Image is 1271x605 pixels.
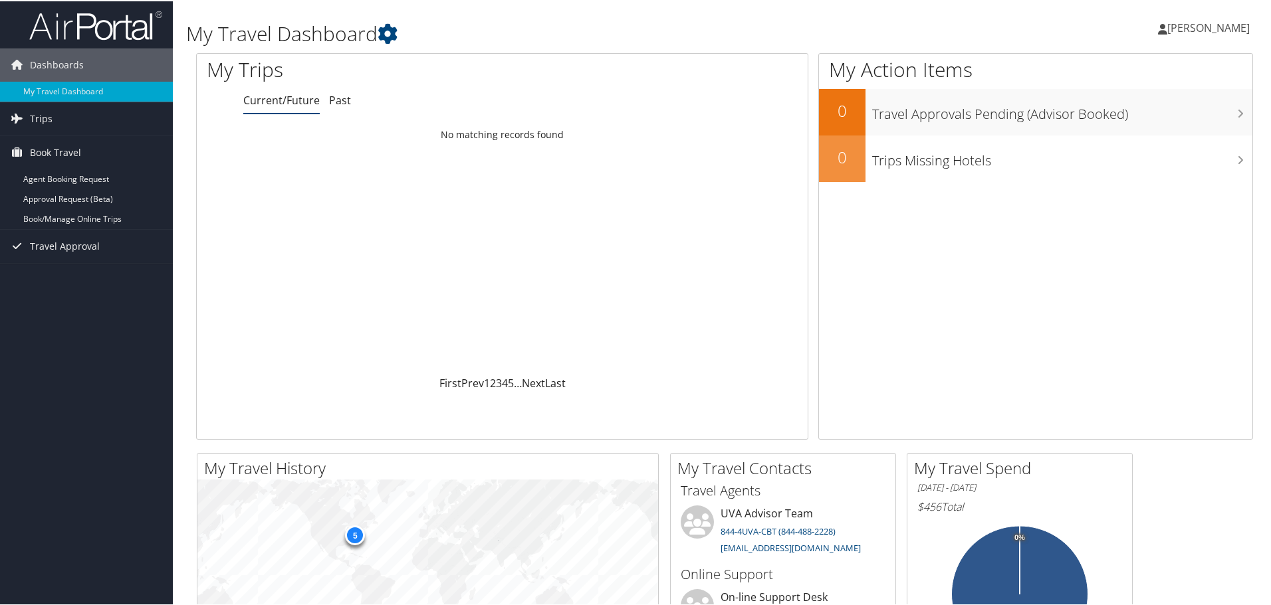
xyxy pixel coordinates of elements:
a: Last [545,375,566,389]
h2: My Travel History [204,456,658,478]
a: 0Trips Missing Hotels [819,134,1252,181]
a: 3 [496,375,502,389]
span: $456 [917,498,941,513]
h2: My Travel Spend [914,456,1132,478]
a: 844-4UVA-CBT (844-488-2228) [721,524,836,536]
h6: [DATE] - [DATE] [917,480,1122,493]
h1: My Trips [207,54,543,82]
li: UVA Advisor Team [674,504,892,559]
a: 4 [502,375,508,389]
h3: Travel Agents [681,480,885,499]
a: Prev [461,375,484,389]
a: Next [522,375,545,389]
h2: My Travel Contacts [677,456,895,478]
span: Travel Approval [30,228,100,262]
a: Current/Future [243,92,320,106]
h2: 0 [819,98,866,121]
a: [PERSON_NAME] [1158,7,1263,46]
td: No matching records found [197,122,808,145]
div: 5 [345,524,365,544]
h3: Travel Approvals Pending (Advisor Booked) [872,97,1252,122]
a: 2 [490,375,496,389]
a: First [439,375,461,389]
span: … [514,375,522,389]
span: Trips [30,101,53,134]
a: 0Travel Approvals Pending (Advisor Booked) [819,88,1252,134]
img: airportal-logo.png [29,9,162,40]
a: 5 [508,375,514,389]
tspan: 0% [1014,533,1025,541]
a: [EMAIL_ADDRESS][DOMAIN_NAME] [721,541,861,553]
h3: Online Support [681,564,885,582]
a: Past [329,92,351,106]
a: 1 [484,375,490,389]
h1: My Action Items [819,54,1252,82]
h3: Trips Missing Hotels [872,143,1252,169]
h1: My Travel Dashboard [186,19,904,46]
h2: 0 [819,145,866,167]
span: Book Travel [30,135,81,168]
span: Dashboards [30,47,84,80]
span: [PERSON_NAME] [1167,19,1250,34]
h6: Total [917,498,1122,513]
